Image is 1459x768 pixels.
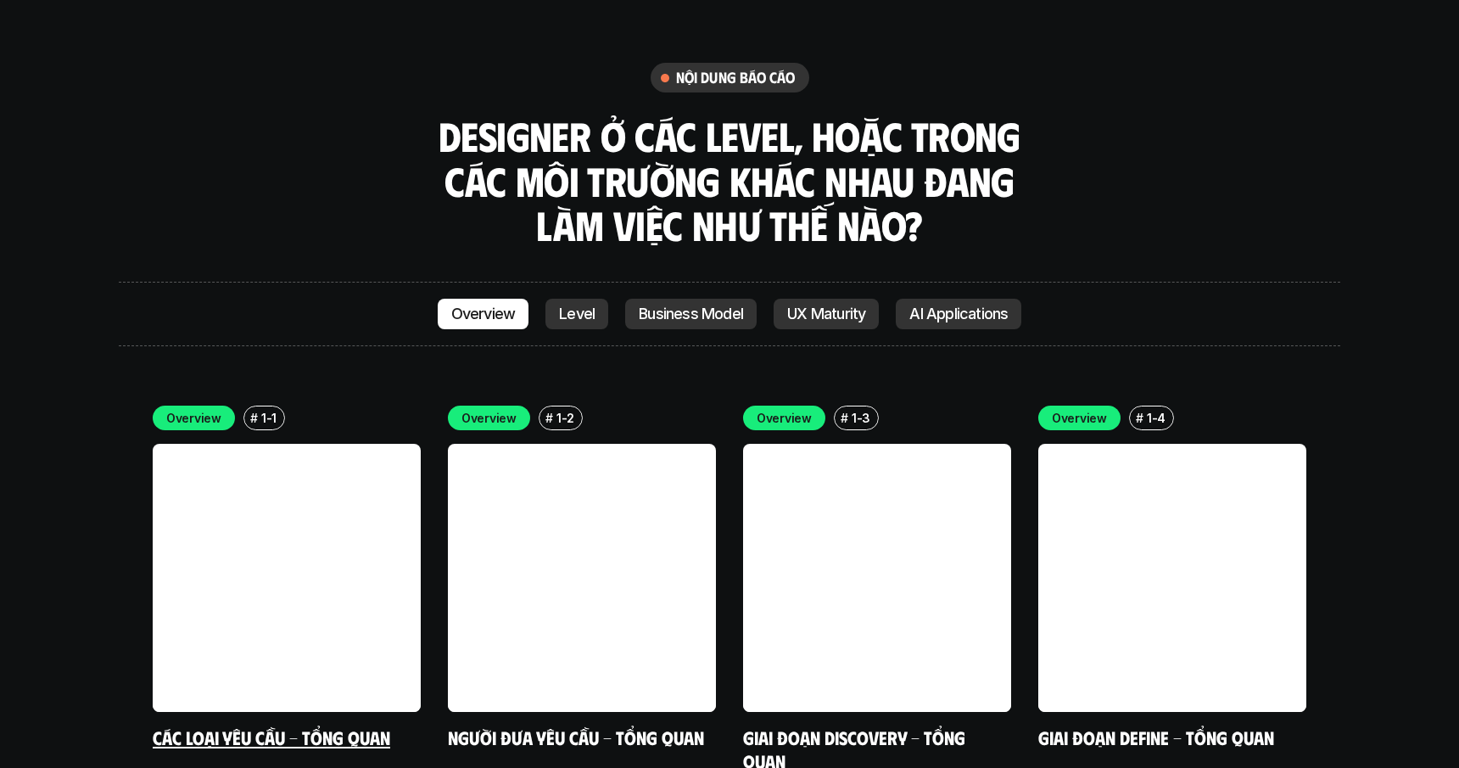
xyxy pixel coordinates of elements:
[774,299,879,329] a: UX Maturity
[153,726,390,748] a: Các loại yêu cầu - Tổng quan
[1038,726,1274,748] a: Giai đoạn Define - Tổng quan
[1052,409,1107,427] p: Overview
[545,299,608,329] a: Level
[556,409,574,427] p: 1-2
[448,726,704,748] a: Người đưa yêu cầu - Tổng quan
[166,409,221,427] p: Overview
[757,409,812,427] p: Overview
[461,409,517,427] p: Overview
[1147,409,1166,427] p: 1-4
[438,299,529,329] a: Overview
[852,409,870,427] p: 1-3
[909,306,1008,322] p: AI Applications
[433,114,1026,248] h3: Designer ở các level, hoặc trong các môi trường khác nhau đang làm việc như thế nào?
[545,412,553,424] h6: #
[1136,412,1143,424] h6: #
[639,306,743,322] p: Business Model
[676,68,796,87] h6: nội dung báo cáo
[261,409,277,427] p: 1-1
[451,306,516,322] p: Overview
[559,306,595,322] p: Level
[250,412,258,424] h6: #
[896,299,1021,329] a: AI Applications
[841,412,848,424] h6: #
[625,299,757,329] a: Business Model
[787,306,865,322] p: UX Maturity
